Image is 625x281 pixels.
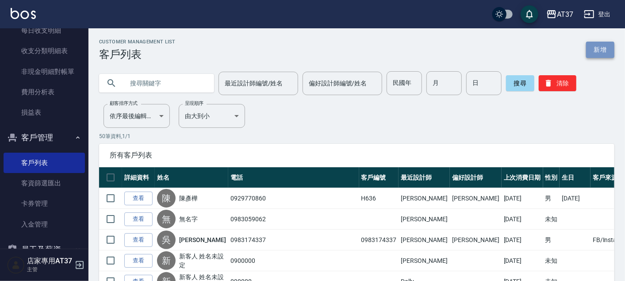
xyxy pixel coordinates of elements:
th: 電話 [228,167,359,188]
td: [PERSON_NAME] [450,230,501,250]
th: 客戶編號 [359,167,399,188]
td: [DATE] [560,188,590,209]
td: [PERSON_NAME] [399,209,450,230]
td: 未知 [543,250,560,271]
h5: 店家專用AT37 [27,257,72,266]
td: [PERSON_NAME] [399,230,450,250]
p: 主管 [27,266,72,273]
td: [DATE] [502,250,543,271]
a: 客戶列表 [4,153,85,173]
td: 未知 [543,209,560,230]
a: 新客人 姓名未設定 [179,252,226,269]
a: 無名字 [179,215,198,223]
a: 查看 [124,212,153,226]
a: 每日收支明細 [4,20,85,41]
a: 非現金明細對帳單 [4,62,85,82]
td: 0983059062 [228,209,359,230]
img: Person [7,256,25,274]
div: 無 [157,210,176,228]
td: [DATE] [502,230,543,250]
th: 性別 [543,167,560,188]
button: AT37 [543,5,577,23]
div: 陳 [157,189,176,208]
div: AT37 [557,9,573,20]
th: 最近設計師 [399,167,450,188]
div: 新 [157,251,176,270]
th: 詳細資料 [122,167,155,188]
td: 男 [543,230,560,250]
button: 員工及薪資 [4,238,85,261]
td: 0983174337 [359,230,399,250]
button: save [521,5,538,23]
td: [PERSON_NAME] [399,188,450,209]
th: 上次消費日期 [502,167,543,188]
a: 客資篩選匯出 [4,173,85,193]
img: Logo [11,8,36,19]
button: 清除 [539,75,576,91]
td: 0900000 [228,250,359,271]
button: 登出 [580,6,614,23]
td: [PERSON_NAME] [450,188,501,209]
div: 依序最後編輯時間 [104,104,170,128]
a: 新增 [586,42,614,58]
button: 搜尋 [506,75,534,91]
a: 入金管理 [4,214,85,235]
a: 費用分析表 [4,82,85,102]
a: 查看 [124,233,153,247]
div: 由大到小 [179,104,245,128]
div: 吳 [157,231,176,249]
label: 顧客排序方式 [110,100,138,107]
a: 卡券管理 [4,193,85,214]
a: 陳彥樺 [179,194,198,203]
span: 所有客戶列表 [110,151,604,160]
th: 姓名 [155,167,228,188]
input: 搜尋關鍵字 [124,71,207,95]
th: 偏好設計師 [450,167,501,188]
th: 生日 [560,167,590,188]
td: [PERSON_NAME] [399,250,450,271]
label: 呈現順序 [185,100,203,107]
a: 查看 [124,254,153,268]
a: [PERSON_NAME] [179,235,226,244]
a: 損益表 [4,102,85,123]
td: 男 [543,188,560,209]
td: H636 [359,188,399,209]
button: 客戶管理 [4,126,85,149]
td: 0929770860 [228,188,359,209]
h3: 客戶列表 [99,48,176,61]
a: 查看 [124,192,153,205]
td: [DATE] [502,188,543,209]
td: [DATE] [502,209,543,230]
a: 收支分類明細表 [4,41,85,61]
p: 50 筆資料, 1 / 1 [99,132,614,140]
h2: Customer Management List [99,39,176,45]
td: 0983174337 [228,230,359,250]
